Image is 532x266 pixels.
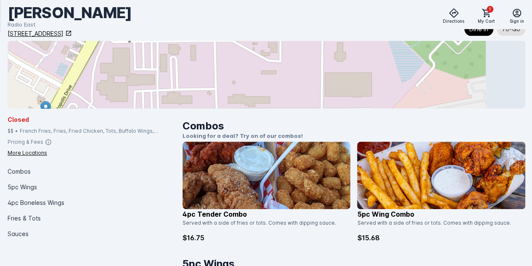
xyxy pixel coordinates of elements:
p: $15.68 [357,233,525,243]
span: To-Go [502,24,520,34]
div: Radio East [8,21,132,29]
span: 1 [487,6,493,13]
div: [STREET_ADDRESS] [8,29,64,38]
p: 4pc Tender Combo [183,209,351,219]
div: Served with a side of fries or tots. Comes with dipping sauce. [183,219,346,233]
img: catalog item [357,142,525,209]
button: 1 [478,5,495,21]
div: Pricing & Fees [8,138,43,146]
div: French Fries, Fries, Fried Chicken, Tots, Buffalo Wings, Chicken, Wings, Fried Pickles [20,127,176,135]
div: Fries & Tots [8,210,176,226]
div: Combos [8,164,176,179]
div: Sauces [8,226,176,242]
img: Marker [40,101,51,118]
mat-chip-listbox: Fulfillment [464,21,525,38]
h1: Combos [183,118,525,134]
span: Closed [8,115,29,124]
div: • [15,127,18,135]
p: $16.75 [183,233,351,243]
span: Directions [443,18,464,24]
div: [PERSON_NAME] [8,3,132,22]
span: Dine in [469,24,488,34]
div: Served with a side of fries or tots. Comes with dipping sauce. [357,219,520,233]
p: 5pc Wing Combo [357,209,525,219]
div: 4pc Boneless Wings [8,195,176,210]
p: Looking for a deal? Try on of our combos! [183,132,525,140]
img: catalog item [183,142,351,209]
div: $$ [8,127,13,135]
div: 5pc Wings [8,179,176,195]
div: More Locations [8,149,47,157]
